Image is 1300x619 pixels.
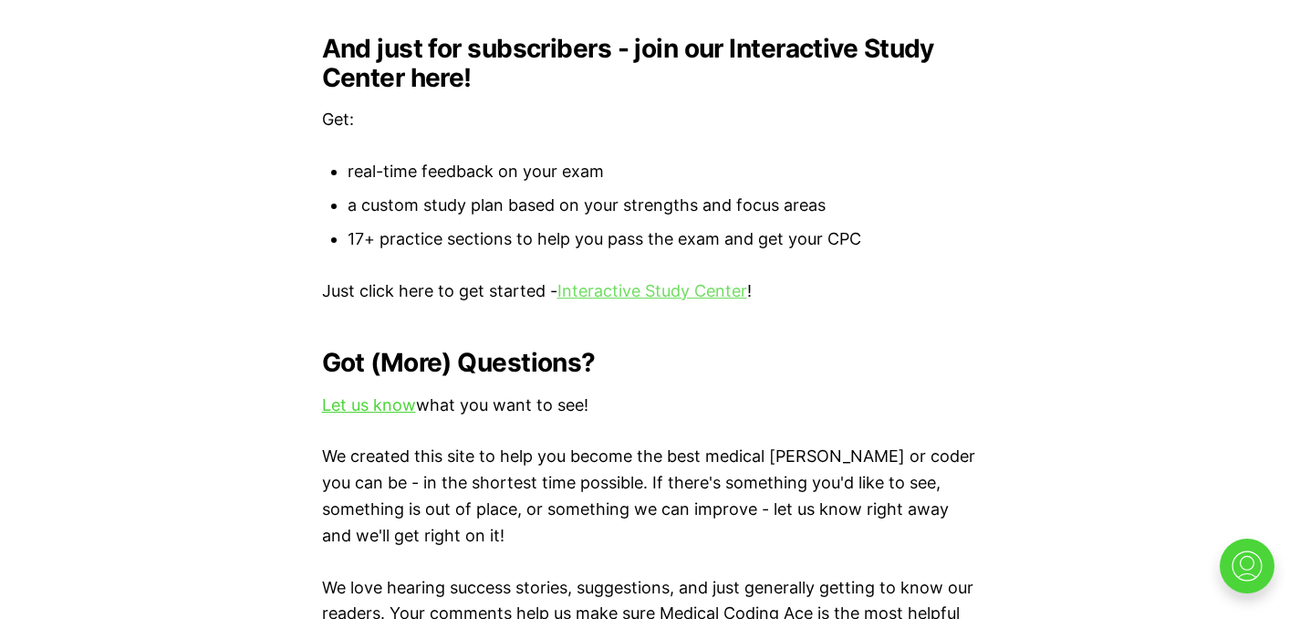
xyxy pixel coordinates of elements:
[557,281,747,300] a: Interactive Study Center
[348,193,979,219] li: a custom study plan based on your strengths and focus areas
[322,34,979,92] h2: And just for subscribers - join our Interactive Study Center here!
[322,348,979,377] h2: Got (More) Questions?
[322,395,416,414] a: Let us know
[322,393,979,419] p: what you want to see!
[322,444,979,549] p: We created this site to help you become the best medical [PERSON_NAME] or coder you can be - in t...
[1204,530,1300,619] iframe: portal-trigger
[322,107,979,133] p: Get:
[348,226,979,253] li: 17+ practice sections to help you pass the exam and get your CPC
[322,278,979,305] p: Just click here to get started - !
[348,159,979,185] li: real-time feedback on your exam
